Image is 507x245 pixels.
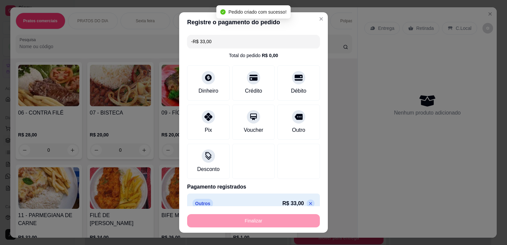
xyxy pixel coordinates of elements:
div: Voucher [244,126,263,134]
button: Close [316,14,326,24]
p: Pagamento registrados [187,183,320,191]
div: Total do pedido [229,52,278,59]
div: Pix [205,126,212,134]
header: Registre o pagamento do pedido [179,12,328,32]
div: Crédito [245,87,262,95]
span: Pedido criado com sucesso! [228,9,286,15]
p: Outros [192,199,213,208]
div: Débito [291,87,306,95]
div: Dinheiro [198,87,218,95]
span: check-circle [220,9,226,15]
p: R$ 33,00 [282,200,304,207]
div: R$ 0,00 [262,52,278,59]
div: Desconto [197,165,220,173]
div: Outro [292,126,305,134]
input: Ex.: hambúrguer de cordeiro [191,35,316,48]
